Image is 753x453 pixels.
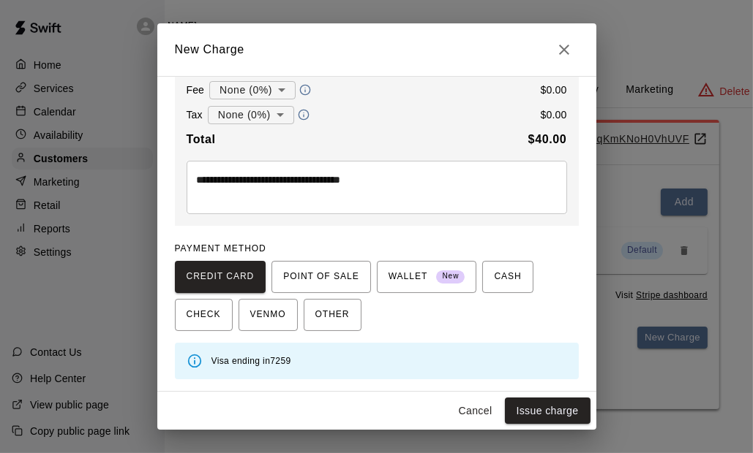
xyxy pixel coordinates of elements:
[436,267,465,286] span: New
[175,261,266,293] button: CREDIT CARD
[541,83,567,97] p: $ 0.00
[187,133,216,145] b: Total
[377,261,477,293] button: WALLET New
[175,243,266,254] span: PAYMENT METHOD
[211,356,291,366] span: Visa ending in 7259
[494,265,521,289] span: CASH
[250,303,286,327] span: VENMO
[187,83,205,97] p: Fee
[271,261,370,293] button: POINT OF SALE
[157,23,596,76] h2: New Charge
[187,303,221,327] span: CHECK
[208,102,294,129] div: None (0%)
[187,107,203,122] p: Tax
[550,35,579,64] button: Close
[315,303,350,327] span: OTHER
[505,397,591,425] button: Issue charge
[528,133,567,145] b: $ 40.00
[209,77,296,104] div: None (0%)
[304,299,361,331] button: OTHER
[389,265,465,289] span: WALLET
[175,299,233,331] button: CHECK
[452,397,499,425] button: Cancel
[187,265,255,289] span: CREDIT CARD
[541,107,567,122] p: $ 0.00
[283,265,359,289] span: POINT OF SALE
[482,261,533,293] button: CASH
[239,299,298,331] button: VENMO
